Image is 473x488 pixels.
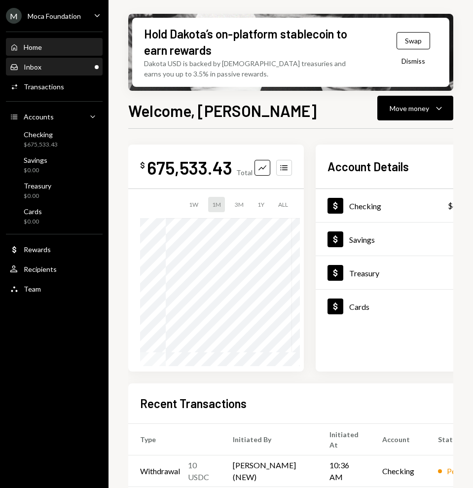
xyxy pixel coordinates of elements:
[221,455,318,487] td: [PERSON_NAME] (NEW)
[390,103,429,113] div: Move money
[24,245,51,254] div: Rewards
[128,424,221,455] th: Type
[24,265,57,273] div: Recipients
[221,424,318,455] th: Initiated By
[318,455,370,487] td: 10:36 AM
[231,197,248,212] div: 3M
[6,153,103,177] a: Savings$0.00
[389,49,437,73] button: Dismiss
[6,8,22,24] div: M
[397,32,430,49] button: Swap
[128,101,317,120] h1: Welcome, [PERSON_NAME]
[24,130,58,139] div: Checking
[24,113,54,121] div: Accounts
[236,168,253,177] div: Total
[24,43,42,51] div: Home
[208,197,225,212] div: 1M
[24,141,58,149] div: $675,533.43
[6,260,103,278] a: Recipients
[377,96,453,120] button: Move money
[24,166,47,175] div: $0.00
[24,192,51,200] div: $0.00
[24,82,64,91] div: Transactions
[349,235,375,244] div: Savings
[6,108,103,125] a: Accounts
[24,156,47,164] div: Savings
[274,197,292,212] div: ALL
[254,197,268,212] div: 1Y
[24,285,41,293] div: Team
[144,58,364,79] div: Dakota USD is backed by [DEMOGRAPHIC_DATA] treasuries and earns you up to 3.5% in passive rewards.
[140,465,180,477] div: Withdrawal
[147,156,232,179] div: 675,533.43
[370,424,426,455] th: Account
[6,127,103,151] a: Checking$675,533.43
[188,459,209,483] div: 10 USDC
[144,26,356,58] div: Hold Dakota’s on-platform stablecoin to earn rewards
[349,268,379,278] div: Treasury
[24,218,42,226] div: $0.00
[6,240,103,258] a: Rewards
[370,455,426,487] td: Checking
[24,63,41,71] div: Inbox
[6,280,103,298] a: Team
[349,302,369,311] div: Cards
[6,204,103,228] a: Cards$0.00
[318,424,370,455] th: Initiated At
[6,77,103,95] a: Transactions
[6,179,103,202] a: Treasury$0.00
[6,38,103,56] a: Home
[24,182,51,190] div: Treasury
[6,58,103,75] a: Inbox
[349,201,381,211] div: Checking
[28,12,81,20] div: Moca Foundation
[140,395,247,412] h2: Recent Transactions
[140,160,145,170] div: $
[24,207,42,216] div: Cards
[185,197,202,212] div: 1W
[327,158,409,175] h2: Account Details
